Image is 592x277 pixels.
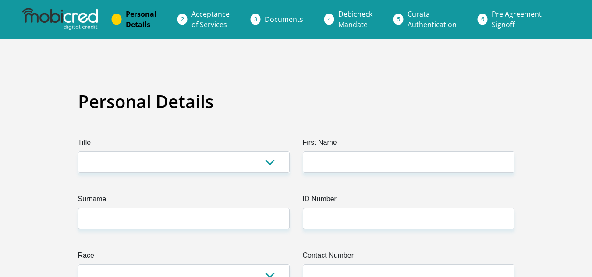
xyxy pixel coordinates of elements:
[338,9,372,29] span: Debicheck Mandate
[401,5,464,33] a: CurataAuthentication
[492,9,542,29] span: Pre Agreement Signoff
[78,250,290,264] label: Race
[303,151,514,173] input: First Name
[22,8,98,30] img: mobicred logo
[258,11,310,28] a: Documents
[78,91,514,112] h2: Personal Details
[78,208,290,229] input: Surname
[303,194,514,208] label: ID Number
[119,5,163,33] a: PersonalDetails
[78,194,290,208] label: Surname
[191,9,230,29] span: Acceptance of Services
[265,14,303,24] span: Documents
[78,137,290,151] label: Title
[303,208,514,229] input: ID Number
[126,9,156,29] span: Personal Details
[485,5,549,33] a: Pre AgreementSignoff
[184,5,237,33] a: Acceptanceof Services
[408,9,457,29] span: Curata Authentication
[303,250,514,264] label: Contact Number
[331,5,379,33] a: DebicheckMandate
[303,137,514,151] label: First Name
